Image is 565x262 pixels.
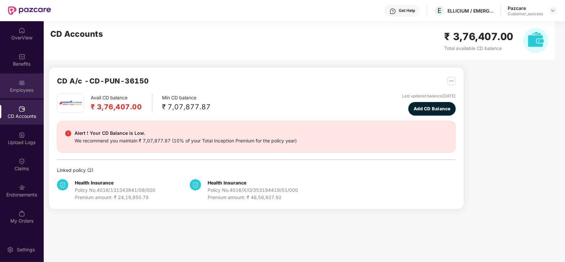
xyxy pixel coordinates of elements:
img: svg+xml;base64,PHN2ZyBpZD0iVXBsb2FkX0xvZ3MiIGRhdGEtbmFtZT0iVXBsb2FkIExvZ3MiIHhtbG5zPSJodHRwOi8vd3... [19,132,25,138]
b: Health Insurance [208,180,246,185]
div: Alert ! Your CD Balance is Low. [75,129,297,137]
div: Settings [15,246,37,253]
div: Get Help [399,8,415,13]
div: We recommend you maintain ₹ 7,07,877.87 (10% of your Total Inception Premium for the policy year) [75,137,297,144]
img: svg+xml;base64,PHN2ZyBpZD0iU2V0dGluZy0yMHgyMCIgeG1sbnM9Imh0dHA6Ly93d3cudzMub3JnLzIwMDAvc3ZnIiB3aW... [7,246,14,253]
img: svg+xml;base64,PHN2ZyBpZD0iRGFuZ2VyX2FsZXJ0IiBkYXRhLW5hbWU9IkRhbmdlciBhbGVydCIgeG1sbnM9Imh0dHA6Ly... [65,131,71,136]
img: New Pazcare Logo [8,6,51,15]
div: Customer_success [508,11,543,17]
div: Last updated balance [DATE] [402,93,456,99]
div: ₹ 7,07,877.87 [162,101,211,112]
div: Linked policy ( 2 ) [57,167,456,174]
img: svg+xml;base64,PHN2ZyBpZD0iTXlfT3JkZXJzIiBkYXRhLW5hbWU9Ik15IE9yZGVycyIgeG1sbnM9Imh0dHA6Ly93d3cudz... [19,210,25,217]
h2: CD Accounts [50,28,103,40]
img: icici.png [58,99,83,107]
img: svg+xml;base64,PHN2ZyBpZD0iSGVscC0zMngzMiIgeG1sbnM9Imh0dHA6Ly93d3cudzMub3JnLzIwMDAvc3ZnIiB3aWR0aD... [389,8,396,15]
div: ELLICIUM / EMERGYS SOLUTIONS PRIVATE LIMITED [447,8,494,14]
span: Add CD Balance [414,105,451,112]
img: svg+xml;base64,PHN2ZyBpZD0iSG9tZSIgeG1sbnM9Imh0dHA6Ly93d3cudzMub3JnLzIwMDAvc3ZnIiB3aWR0aD0iMjAiIG... [19,27,25,34]
div: Avail CD balance [91,94,152,112]
img: svg+xml;base64,PHN2ZyBpZD0iRW1wbG95ZWVzIiB4bWxucz0iaHR0cDovL3d3dy53My5vcmcvMjAwMC9zdmciIHdpZHRoPS... [19,79,25,86]
img: svg+xml;base64,PHN2ZyB4bWxucz0iaHR0cDovL3d3dy53My5vcmcvMjAwMC9zdmciIHdpZHRoPSIzNCIgaGVpZ2h0PSIzNC... [190,179,201,190]
div: Pazcare [508,5,543,11]
img: svg+xml;base64,PHN2ZyB4bWxucz0iaHR0cDovL3d3dy53My5vcmcvMjAwMC9zdmciIHhtbG5zOnhsaW5rPSJodHRwOi8vd3... [523,28,548,53]
span: E [438,7,442,15]
h2: CD A/c - CD-PUN-36150 [57,76,149,86]
img: svg+xml;base64,PHN2ZyBpZD0iRHJvcGRvd24tMzJ4MzIiIHhtbG5zPSJodHRwOi8vd3d3LnczLm9yZy8yMDAwL3N2ZyIgd2... [550,8,556,13]
img: svg+xml;base64,PHN2ZyB4bWxucz0iaHR0cDovL3d3dy53My5vcmcvMjAwMC9zdmciIHdpZHRoPSIzNCIgaGVpZ2h0PSIzNC... [57,179,68,190]
div: Policy No. 4016/X/O/353194419/01/000 [208,186,298,194]
img: svg+xml;base64,PHN2ZyB4bWxucz0iaHR0cDovL3d3dy53My5vcmcvMjAwMC9zdmciIHdpZHRoPSIyNSIgaGVpZ2h0PSIyNS... [447,77,456,85]
span: Total available CD balance [444,45,502,51]
div: Min CD balance [162,94,211,112]
img: svg+xml;base64,PHN2ZyBpZD0iQmVuZWZpdHMiIHhtbG5zPSJodHRwOi8vd3d3LnczLm9yZy8yMDAwL3N2ZyIgd2lkdGg9Ij... [19,53,25,60]
div: Policy No. 4016/131343641/08/000 [75,186,155,194]
b: Health Insurance [75,180,114,185]
button: Add CD Balance [408,102,456,116]
h2: ₹ 3,76,407.00 [91,101,142,112]
h2: ₹ 3,76,407.00 [444,29,513,44]
img: svg+xml;base64,PHN2ZyBpZD0iRW5kb3JzZW1lbnRzIiB4bWxucz0iaHR0cDovL3d3dy53My5vcmcvMjAwMC9zdmciIHdpZH... [19,184,25,191]
div: Premium amount: ₹ 24,19,850.78 [75,194,155,201]
div: Premium amount: ₹ 46,58,927.92 [208,194,298,201]
img: svg+xml;base64,PHN2ZyBpZD0iQ2xhaW0iIHhtbG5zPSJodHRwOi8vd3d3LnczLm9yZy8yMDAwL3N2ZyIgd2lkdGg9IjIwIi... [19,158,25,165]
img: svg+xml;base64,PHN2ZyBpZD0iQ0RfQWNjb3VudHMiIGRhdGEtbmFtZT0iQ0QgQWNjb3VudHMiIHhtbG5zPSJodHRwOi8vd3... [19,106,25,112]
